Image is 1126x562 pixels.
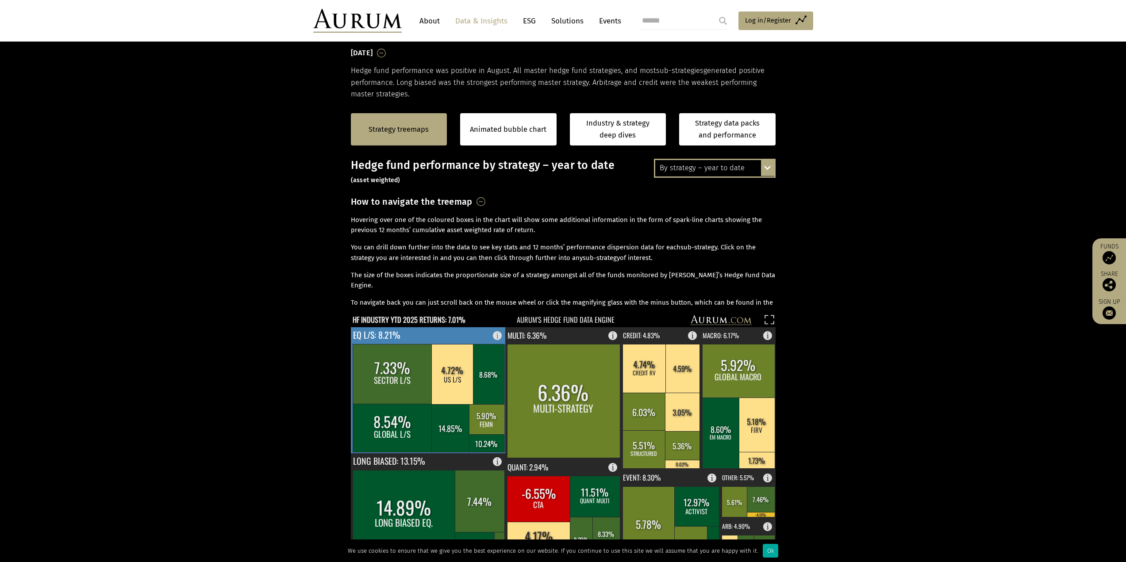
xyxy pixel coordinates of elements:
a: Sign up [1097,298,1122,320]
a: Strategy treemaps [369,124,429,135]
span: sub-strategy [583,254,620,262]
a: Log in/Register [738,11,813,30]
p: The size of the boxes indicates the proportionate size of a strategy amongst all of the funds mon... [351,270,776,291]
a: Strategy data packs and performance [679,113,776,145]
span: Log in/Register [745,15,791,26]
div: Ok [763,544,778,558]
a: About [415,13,444,29]
p: You can drill down further into the data to see key stats and 12 months’ performance dispersion d... [351,242,776,264]
img: Aurum [313,9,402,33]
h3: How to navigate the treemap [351,194,473,209]
img: Access Funds [1103,251,1116,264]
a: Funds [1097,243,1122,264]
span: sub-strategies [656,66,703,75]
div: By strategy – year to date [655,160,774,176]
a: Animated bubble chart [470,124,546,135]
a: ESG [519,13,540,29]
a: Solutions [547,13,588,29]
a: Industry & strategy deep dives [570,113,666,145]
img: Share this post [1103,278,1116,291]
small: (asset weighted) [351,176,400,184]
img: Sign up to our newsletter [1103,306,1116,320]
p: To navigate back you can just scroll back on the mouse wheel or click the magnifying glass with t... [351,298,776,319]
a: Data & Insights [451,13,512,29]
a: Events [595,13,621,29]
p: Hedge fund performance was positive in August. All master hedge fund strategies, and most generat... [351,65,776,100]
div: Hovering over one of the coloured boxes in the chart will show some additional information in the... [351,215,776,308]
h3: Hedge fund performance by strategy – year to date [351,159,776,185]
div: Share [1097,271,1122,291]
span: sub-strategy [680,243,717,251]
input: Submit [714,12,732,30]
h3: [DATE] [351,46,373,60]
